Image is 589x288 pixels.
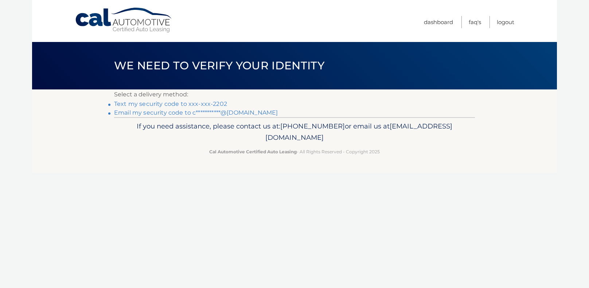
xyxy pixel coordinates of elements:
[497,16,514,28] a: Logout
[424,16,453,28] a: Dashboard
[114,100,227,107] a: Text my security code to xxx-xxx-2202
[114,59,324,72] span: We need to verify your identity
[114,89,475,100] p: Select a delivery method:
[75,7,173,33] a: Cal Automotive
[280,122,345,130] span: [PHONE_NUMBER]
[119,120,470,144] p: If you need assistance, please contact us at: or email us at
[469,16,481,28] a: FAQ's
[119,148,470,155] p: - All Rights Reserved - Copyright 2025
[209,149,297,154] strong: Cal Automotive Certified Auto Leasing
